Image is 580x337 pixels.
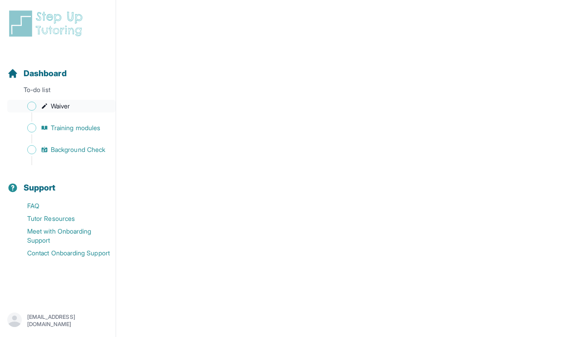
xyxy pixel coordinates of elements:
[24,67,67,80] span: Dashboard
[7,67,67,80] a: Dashboard
[4,167,112,198] button: Support
[51,123,100,132] span: Training modules
[51,145,105,154] span: Background Check
[7,143,116,156] a: Background Check
[27,313,108,328] p: [EMAIL_ADDRESS][DOMAIN_NAME]
[7,200,116,212] a: FAQ
[4,85,112,98] p: To-do list
[4,53,112,83] button: Dashboard
[7,225,116,247] a: Meet with Onboarding Support
[7,100,116,112] a: Waiver
[24,181,56,194] span: Support
[7,212,116,225] a: Tutor Resources
[7,247,116,259] a: Contact Onboarding Support
[51,102,70,111] span: Waiver
[7,122,116,134] a: Training modules
[7,313,108,329] button: [EMAIL_ADDRESS][DOMAIN_NAME]
[7,9,88,38] img: logo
